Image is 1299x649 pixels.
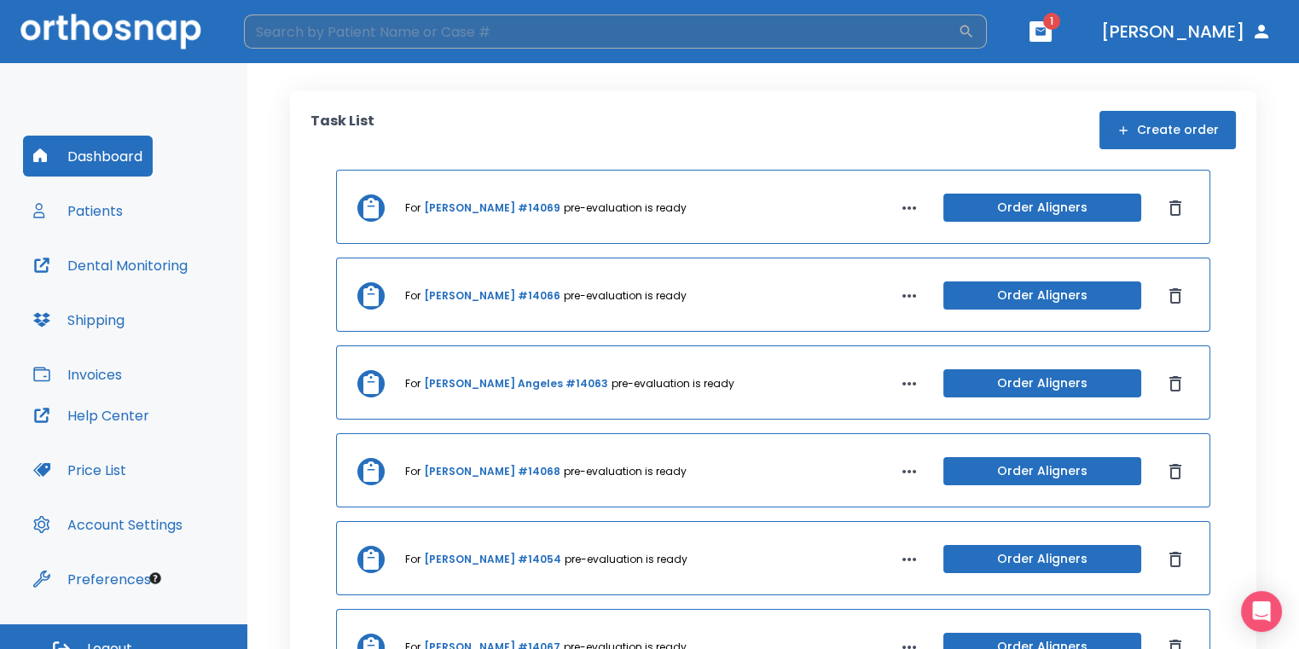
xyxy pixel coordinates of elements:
a: [PERSON_NAME] #14068 [424,464,560,479]
button: Create order [1099,111,1236,149]
button: Order Aligners [943,545,1141,573]
button: Patients [23,190,133,231]
p: For [405,376,420,391]
button: Help Center [23,395,159,436]
p: pre-evaluation is ready [565,552,687,567]
button: Dismiss [1162,458,1189,485]
p: pre-evaluation is ready [564,200,687,216]
div: Tooltip anchor [148,571,163,586]
button: Dismiss [1162,282,1189,310]
p: For [405,464,420,479]
button: Dashboard [23,136,153,177]
p: For [405,288,420,304]
button: Shipping [23,299,135,340]
img: Orthosnap [20,14,201,49]
button: Order Aligners [943,194,1141,222]
button: Price List [23,449,136,490]
p: pre-evaluation is ready [612,376,734,391]
button: Order Aligners [943,457,1141,485]
p: pre-evaluation is ready [564,464,687,479]
p: Task List [310,111,374,149]
a: [PERSON_NAME] #14054 [424,552,561,567]
button: Order Aligners [943,281,1141,310]
button: Account Settings [23,504,193,545]
button: Dismiss [1162,370,1189,397]
p: pre-evaluation is ready [564,288,687,304]
button: [PERSON_NAME] [1094,16,1279,47]
a: [PERSON_NAME] #14069 [424,200,560,216]
div: Open Intercom Messenger [1241,591,1282,632]
button: Invoices [23,354,132,395]
button: Preferences [23,559,161,600]
input: Search by Patient Name or Case # [244,14,958,49]
p: For [405,552,420,567]
button: Dismiss [1162,194,1189,222]
button: Order Aligners [943,369,1141,397]
a: [PERSON_NAME] Angeles #14063 [424,376,608,391]
span: 1 [1043,13,1060,30]
p: For [405,200,420,216]
a: [PERSON_NAME] #14066 [424,288,560,304]
button: Dental Monitoring [23,245,198,286]
button: Dismiss [1162,546,1189,573]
